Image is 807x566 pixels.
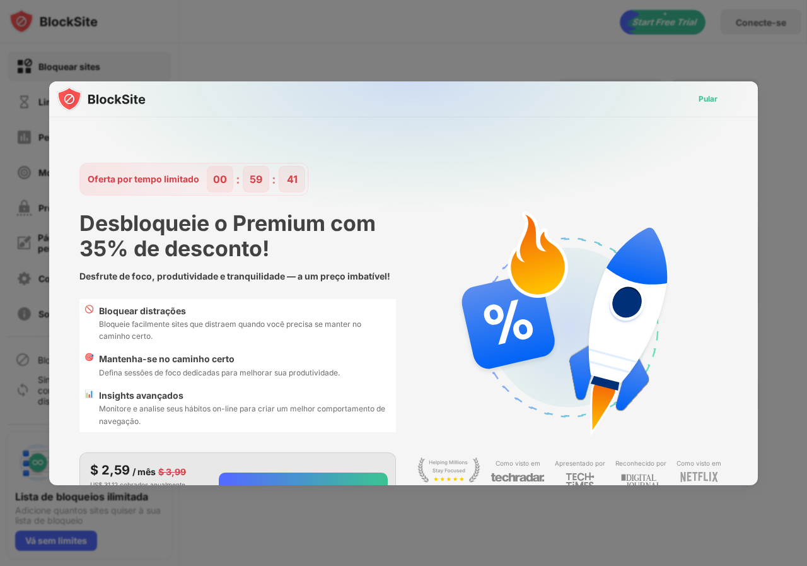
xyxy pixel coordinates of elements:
[491,472,545,483] img: light-techradar.svg
[615,459,666,467] font: Reconhecido por
[676,459,721,467] font: Como visto em
[99,404,385,425] font: Monitore e analise seus hábitos on-line para criar um melhor comportamento de navegação.
[90,481,193,519] font: US$ 31,12 cobrados anualmente. Cobrança recorrente. Cancele a qualquer momento e por qualquer mot...
[680,472,718,482] img: light-netflix.svg
[99,390,183,401] font: Insights avançados
[268,484,339,497] font: Atualize agora
[555,459,605,467] font: Apresentado por
[699,94,717,103] font: Pular
[57,81,765,331] img: gradient.svg
[496,459,540,467] font: Como visto em
[90,463,130,478] font: $ 2,59
[132,466,156,477] font: / mês
[566,472,595,490] img: light-techtimes.svg
[99,368,340,377] font: Defina sessões de foco dedicadas para melhorar sua produtividade.
[84,352,94,362] font: 🎯
[99,353,235,364] font: Mantenha-se no caminho certo
[158,466,186,477] font: $ 3,99
[417,457,480,483] img: light-stay-focus.svg
[99,319,361,341] font: Bloqueie facilmente sites que distraem quando você precisa se manter no caminho certo.
[621,472,661,493] img: light-digital-journal.svg
[84,389,94,398] font: 📊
